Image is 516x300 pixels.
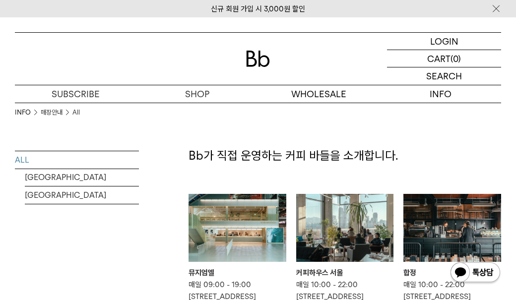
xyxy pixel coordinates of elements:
a: 신규 회원 가입 시 3,000원 할인 [211,4,305,13]
p: CART [427,50,451,67]
div: 커피하우스 서울 [296,267,394,279]
a: [GEOGRAPHIC_DATA] [25,186,139,204]
a: CART (0) [387,50,501,67]
img: 로고 [246,51,270,67]
p: Bb가 직접 운영하는 커피 바들을 소개합니다. [189,147,501,164]
div: 합정 [403,267,501,279]
img: 커피하우스 서울 [296,194,394,262]
a: LOGIN [387,33,501,50]
div: 뮤지엄엘 [189,267,286,279]
a: SHOP [136,85,258,103]
li: INFO [15,108,41,118]
p: (0) [451,50,461,67]
img: 합정 [403,194,501,262]
img: 카카오톡 채널 1:1 채팅 버튼 [450,261,501,285]
p: INFO [380,85,501,103]
a: SUBSCRIBE [15,85,136,103]
p: LOGIN [430,33,458,50]
a: All [72,108,80,118]
a: 매장안내 [41,108,63,118]
p: WHOLESALE [258,85,380,103]
img: 뮤지엄엘 [189,194,286,262]
a: [GEOGRAPHIC_DATA] [25,169,139,186]
a: ALL [15,151,139,169]
p: SEARCH [426,67,462,85]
